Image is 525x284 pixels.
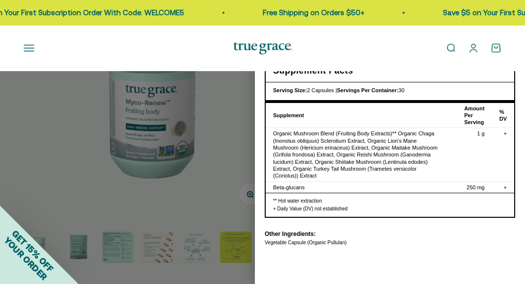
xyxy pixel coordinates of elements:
td: + [492,181,514,193]
strong: Serving Size: [273,87,307,93]
span: YOUR ORDER [2,235,49,282]
div: Beta-glucans [273,184,438,191]
h3: Supplement Facts [273,64,507,78]
th: % DV [492,103,514,128]
span: 250 mg [467,184,485,190]
th: Amount Per Serving [445,103,492,128]
span: GET 15% OFF [10,228,55,274]
td: + [492,128,514,181]
span: 1 g [477,130,484,136]
div: 2 Capsules | 30 [273,86,507,95]
div: Organic Mushroom Blend (Fruiting Body Extracts)** Organic Chaga (Inonotus obliquus) Sclerotium Ex... [273,130,438,179]
div: Vegetable Capsule (Organic Pullulan) [265,239,515,246]
a: Free Shipping on Orders $50+ [263,8,364,17]
th: Supplement [266,103,445,128]
span: Other Ingredients: [265,231,316,237]
strong: Servings Per Container: [337,87,398,93]
div: ** Hot water extraction + Daily Value (DV) not established [266,193,514,217]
